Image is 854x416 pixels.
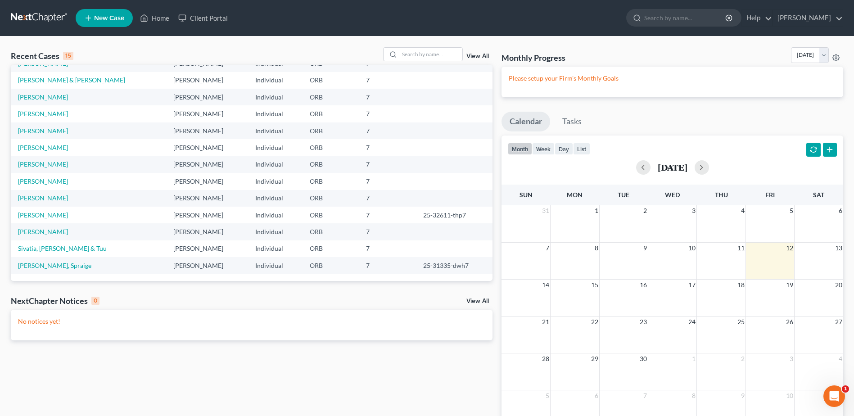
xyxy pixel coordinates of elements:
[248,89,302,105] td: Individual
[639,353,648,364] span: 30
[248,173,302,190] td: Individual
[508,143,532,155] button: month
[532,143,555,155] button: week
[590,353,599,364] span: 29
[303,257,359,274] td: ORB
[642,390,648,401] span: 7
[555,143,573,155] button: day
[18,317,485,326] p: No notices yet!
[773,10,843,26] a: [PERSON_NAME]
[842,385,849,393] span: 1
[18,262,91,269] a: [PERSON_NAME], Spraige
[166,190,249,207] td: [PERSON_NAME]
[691,205,696,216] span: 3
[399,48,462,61] input: Search by name...
[303,223,359,240] td: ORB
[691,353,696,364] span: 1
[166,122,249,139] td: [PERSON_NAME]
[823,385,845,407] iframe: Intercom live chat
[658,163,687,172] h2: [DATE]
[541,353,550,364] span: 28
[248,105,302,122] td: Individual
[136,10,174,26] a: Home
[11,50,73,61] div: Recent Cases
[166,89,249,105] td: [PERSON_NAME]
[737,243,746,253] span: 11
[166,173,249,190] td: [PERSON_NAME]
[509,74,836,83] p: Please setup your Firm's Monthly Goals
[359,156,416,173] td: 7
[359,139,416,156] td: 7
[520,191,533,199] span: Sun
[18,144,68,151] a: [PERSON_NAME]
[166,223,249,240] td: [PERSON_NAME]
[359,223,416,240] td: 7
[789,353,794,364] span: 3
[644,9,727,26] input: Search by name...
[687,243,696,253] span: 10
[248,72,302,89] td: Individual
[18,59,68,67] a: [PERSON_NAME]
[541,317,550,327] span: 21
[740,353,746,364] span: 2
[789,205,794,216] span: 5
[18,160,68,168] a: [PERSON_NAME]
[639,317,648,327] span: 23
[834,317,843,327] span: 27
[248,190,302,207] td: Individual
[785,280,794,290] span: 19
[303,89,359,105] td: ORB
[594,243,599,253] span: 8
[303,240,359,257] td: ORB
[466,298,489,304] a: View All
[665,191,680,199] span: Wed
[18,244,107,252] a: Sivatia, [PERSON_NAME] & Tuu
[359,257,416,274] td: 7
[166,139,249,156] td: [PERSON_NAME]
[813,191,824,199] span: Sat
[18,76,125,84] a: [PERSON_NAME] & [PERSON_NAME]
[834,280,843,290] span: 20
[359,173,416,190] td: 7
[63,52,73,60] div: 15
[166,72,249,89] td: [PERSON_NAME]
[166,240,249,257] td: [PERSON_NAME]
[737,280,746,290] span: 18
[359,122,416,139] td: 7
[785,390,794,401] span: 10
[740,390,746,401] span: 9
[18,127,68,135] a: [PERSON_NAME]
[248,156,302,173] td: Individual
[594,390,599,401] span: 6
[248,139,302,156] td: Individual
[18,93,68,101] a: [PERSON_NAME]
[174,10,232,26] a: Client Portal
[359,240,416,257] td: 7
[303,156,359,173] td: ORB
[359,72,416,89] td: 7
[248,122,302,139] td: Individual
[642,243,648,253] span: 9
[18,110,68,118] a: [PERSON_NAME]
[18,177,68,185] a: [PERSON_NAME]
[567,191,583,199] span: Mon
[303,72,359,89] td: ORB
[416,207,493,223] td: 25-32611-thp7
[618,191,629,199] span: Tue
[166,156,249,173] td: [PERSON_NAME]
[785,243,794,253] span: 12
[11,295,99,306] div: NextChapter Notices
[590,317,599,327] span: 22
[687,317,696,327] span: 24
[573,143,590,155] button: list
[834,243,843,253] span: 13
[541,280,550,290] span: 14
[554,112,590,131] a: Tasks
[715,191,728,199] span: Thu
[639,280,648,290] span: 16
[303,105,359,122] td: ORB
[248,207,302,223] td: Individual
[838,205,843,216] span: 6
[502,52,565,63] h3: Monthly Progress
[166,105,249,122] td: [PERSON_NAME]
